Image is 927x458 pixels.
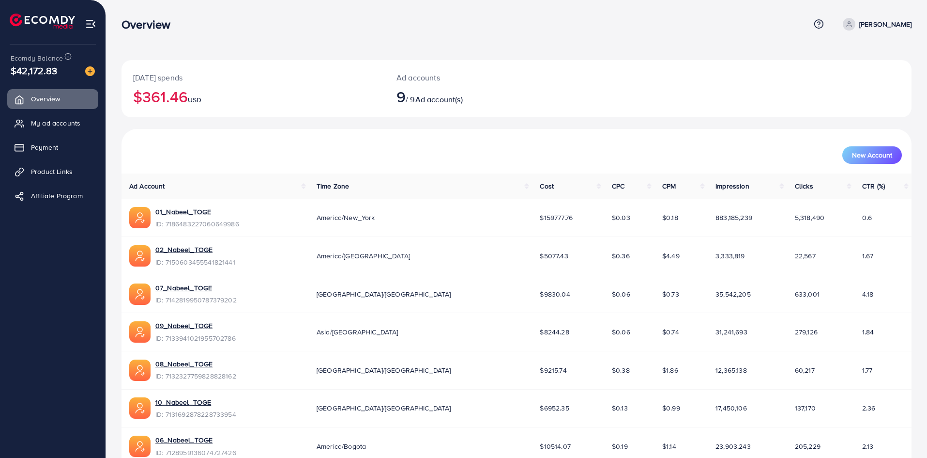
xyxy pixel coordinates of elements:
span: 31,241,693 [715,327,747,337]
a: 06_Nabeel_TOGE [155,435,213,445]
span: 35,542,205 [715,289,751,299]
span: 883,185,239 [715,213,752,222]
span: 17,450,106 [715,403,747,413]
img: ic-ads-acc.e4c84228.svg [129,397,151,419]
img: logo [10,14,75,29]
h2: / 9 [396,87,571,106]
span: CPC [612,181,624,191]
span: 22,567 [795,251,816,261]
img: image [85,66,95,76]
span: $0.99 [662,403,680,413]
span: 205,229 [795,442,821,451]
span: $0.06 [612,289,630,299]
a: [PERSON_NAME] [839,18,912,31]
a: 01_Nabeel_TOGE [155,207,211,217]
h3: Overview [122,17,178,32]
span: 0.6 [862,213,872,222]
span: ID: 7132327759828828162 [155,371,236,381]
span: $10514.07 [540,442,570,451]
span: $42,172.83 [11,63,58,78]
img: ic-ads-acc.e4c84228.svg [129,245,151,267]
a: 10_Nabeel_TOGE [155,397,211,407]
span: 137,170 [795,403,816,413]
span: My ad accounts [31,118,80,128]
img: ic-ads-acc.e4c84228.svg [129,360,151,381]
a: Affiliate Program [7,186,98,205]
span: $6952.35 [540,403,569,413]
span: ID: 7133941021955702786 [155,333,236,343]
span: Product Links [31,167,73,176]
span: $0.18 [662,213,678,222]
span: Clicks [795,181,813,191]
span: 4.18 [862,289,874,299]
span: 1.77 [862,365,873,375]
span: America/Bogota [317,442,366,451]
span: America/[GEOGRAPHIC_DATA] [317,251,410,261]
a: 08_Nabeel_TOGE [155,359,213,369]
img: menu [85,18,96,30]
span: Overview [31,94,60,104]
span: ID: 7186483227060649986 [155,219,239,229]
span: $159777.76 [540,213,573,222]
span: $1.86 [662,365,678,375]
span: Ad Account [129,181,165,191]
p: Ad accounts [396,72,571,83]
img: ic-ads-acc.e4c84228.svg [129,321,151,343]
span: Ad account(s) [415,94,463,105]
span: $0.74 [662,327,679,337]
span: CPM [662,181,676,191]
span: Affiliate Program [31,191,83,201]
img: ic-ads-acc.e4c84228.svg [129,436,151,457]
span: [GEOGRAPHIC_DATA]/[GEOGRAPHIC_DATA] [317,289,451,299]
span: $9830.04 [540,289,570,299]
span: America/New_York [317,213,375,222]
span: Impression [715,181,749,191]
span: Payment [31,142,58,152]
span: Asia/[GEOGRAPHIC_DATA] [317,327,398,337]
span: $0.06 [612,327,630,337]
span: 12,365,138 [715,365,747,375]
span: 60,217 [795,365,815,375]
span: 1.67 [862,251,874,261]
span: USD [188,95,201,105]
span: Ecomdy Balance [11,53,63,63]
span: ID: 7131692878228733954 [155,410,236,419]
span: ID: 7150603455541821441 [155,257,235,267]
p: [PERSON_NAME] [859,18,912,30]
span: $0.13 [612,403,628,413]
a: 07_Nabeel_TOGE [155,283,212,293]
span: New Account [852,152,892,158]
span: 5,318,490 [795,213,824,222]
span: $1.14 [662,442,676,451]
a: 09_Nabeel_TOGE [155,321,213,331]
span: ID: 7142819950787379202 [155,295,237,305]
span: [GEOGRAPHIC_DATA]/[GEOGRAPHIC_DATA] [317,365,451,375]
span: $0.19 [612,442,628,451]
span: $5077.43 [540,251,568,261]
span: 23,903,243 [715,442,751,451]
span: $9215.74 [540,365,566,375]
span: $0.03 [612,213,630,222]
span: CTR (%) [862,181,885,191]
iframe: Chat [886,414,920,451]
span: $8244.28 [540,327,569,337]
a: Payment [7,138,98,157]
img: ic-ads-acc.e4c84228.svg [129,284,151,305]
span: 633,001 [795,289,820,299]
span: Cost [540,181,554,191]
span: $0.73 [662,289,679,299]
span: [GEOGRAPHIC_DATA]/[GEOGRAPHIC_DATA] [317,403,451,413]
a: My ad accounts [7,113,98,133]
span: 2.36 [862,403,876,413]
img: ic-ads-acc.e4c84228.svg [129,207,151,228]
span: 3,333,819 [715,251,745,261]
h2: $361.46 [133,87,373,106]
a: Overview [7,89,98,109]
span: 279,126 [795,327,818,337]
span: $4.49 [662,251,680,261]
span: ID: 7128959136074727426 [155,448,236,458]
span: 1.84 [862,327,874,337]
a: Product Links [7,162,98,181]
span: 9 [396,85,406,108]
